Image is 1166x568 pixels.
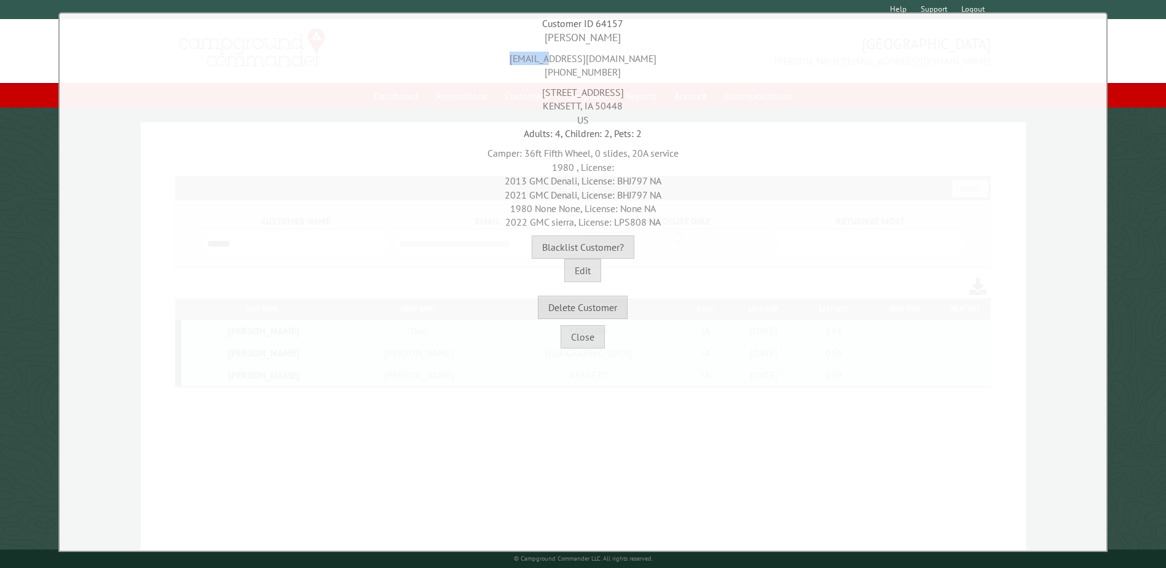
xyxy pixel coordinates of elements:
span: 1980 , License: [552,161,614,173]
span: 1980 None None, License: None NA [510,202,656,215]
button: Close [561,325,605,349]
div: Customer ID 64157 [63,17,1103,30]
div: [STREET_ADDRESS] KENSETT, IA 50448 US [63,79,1103,127]
div: Camper: 36ft Fifth Wheel, 0 slides, 20A service [63,140,1103,229]
div: [EMAIL_ADDRESS][DOMAIN_NAME] [PHONE_NUMBER] [63,45,1103,79]
div: [PERSON_NAME] [63,30,1103,45]
span: 2022 GMC sierra, License: LPS808 NA [505,216,661,228]
button: Delete Customer [538,296,628,319]
small: © Campground Commander LLC. All rights reserved. [514,554,653,562]
button: Blacklist Customer? [532,235,634,259]
span: 2013 GMC Denali, License: BHJ797 NA [505,175,661,187]
span: 2021 GMC Denali, License: BHJ797 NA [505,189,661,201]
button: Edit [564,259,601,282]
div: Adults: 4, Children: 2, Pets: 2 [63,127,1103,140]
